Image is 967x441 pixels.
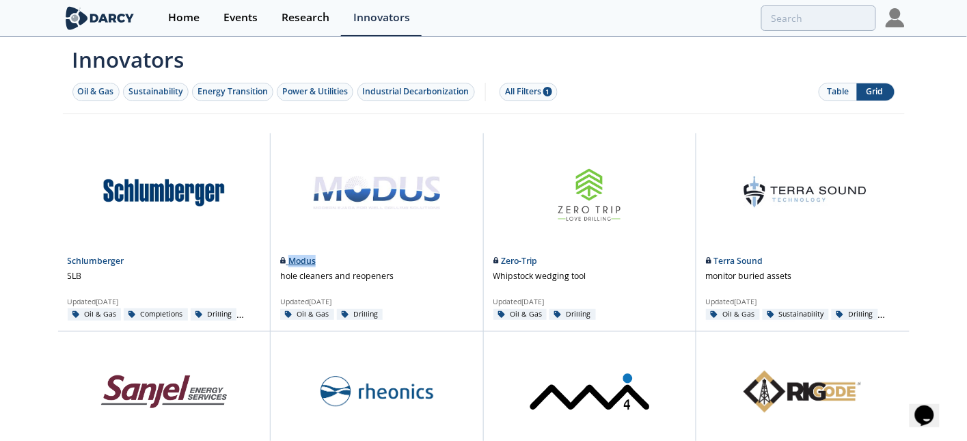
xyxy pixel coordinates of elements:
p: Updated [DATE] [68,297,261,308]
div: Oil & Gas [78,85,114,98]
button: Industrial Decarbonization [357,83,475,101]
span: Innovators [63,38,905,75]
div: Sustainability [763,309,830,320]
p: monitor buried assets [706,270,792,282]
button: Grid [857,83,895,101]
div: Oil & Gas [68,308,122,321]
div: Drilling [191,308,237,321]
div: Innovators [353,12,410,23]
div: Drilling [549,309,596,320]
div: Oil & Gas [706,309,760,320]
iframe: chat widget [910,386,953,427]
button: Energy Transition [192,83,273,101]
a: Zero-Trip [493,255,538,267]
span: 1 [543,87,552,96]
a: Modus [280,255,316,267]
div: All Filters [505,85,552,98]
p: Updated [DATE] [280,297,474,308]
img: Profile [886,8,905,27]
div: Oil & Gas [280,309,334,320]
div: Sustainability [128,85,183,98]
button: All Filters 1 [500,83,558,101]
p: Updated [DATE] [706,297,900,308]
a: Terra Sound [706,255,763,267]
div: Research [282,12,329,23]
div: Drilling [832,309,878,320]
div: Industrial Decarbonization [363,85,469,98]
div: Oil & Gas [493,309,547,320]
a: Schlumberger [68,255,124,267]
input: Advanced Search [761,5,876,31]
img: logo-wide.svg [63,6,137,30]
button: Oil & Gas [72,83,120,101]
p: Whipstock wedging tool [493,270,586,282]
div: Home [168,12,200,23]
div: Energy Transition [198,85,268,98]
p: Updated [DATE] [493,297,687,308]
div: Events [223,12,258,23]
p: SLB [68,270,82,282]
button: Table [819,83,857,101]
p: hole cleaners and reopeners [280,270,394,282]
div: Power & Utilities [282,85,348,98]
button: Power & Utilities [277,83,353,101]
div: Drilling [337,309,383,320]
div: Completions [124,308,188,321]
button: Sustainability [123,83,189,101]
